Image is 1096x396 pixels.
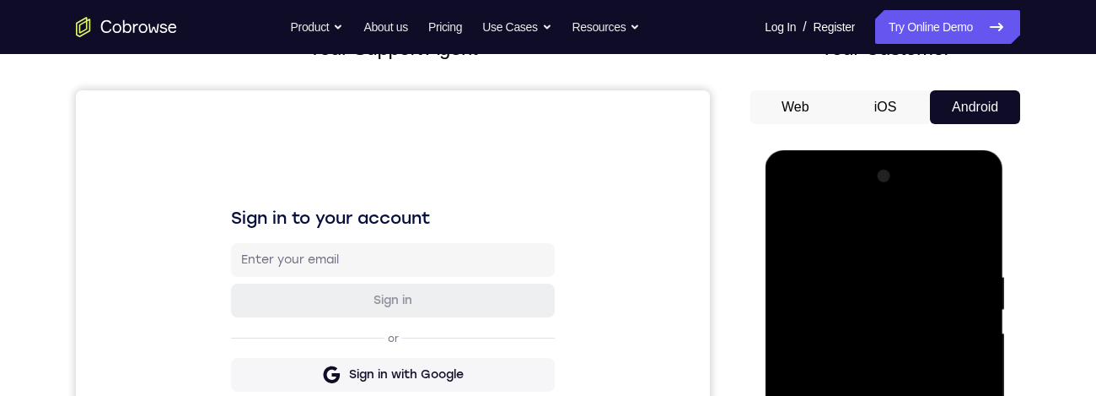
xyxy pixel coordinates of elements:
input: Enter your email [165,161,469,178]
button: Sign in with Google [155,268,479,301]
button: Sign in with GitHub [155,308,479,342]
button: Web [750,90,841,124]
a: Log In [765,10,796,44]
a: Try Online Demo [875,10,1020,44]
button: Resources [572,10,641,44]
span: / [803,17,806,37]
button: iOS [841,90,931,124]
a: About us [363,10,407,44]
button: Android [930,90,1020,124]
p: or [309,241,326,255]
a: Register [814,10,855,44]
button: Product [291,10,344,44]
a: Pricing [428,10,462,44]
div: Sign in with GitHub [274,317,388,334]
div: Sign in with Google [273,276,388,293]
a: Go to the home page [76,17,177,37]
div: Sign in with Intercom [267,357,395,374]
button: Sign in [155,193,479,227]
button: Sign in with Intercom [155,349,479,382]
button: Use Cases [482,10,551,44]
h1: Sign in to your account [155,116,479,139]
